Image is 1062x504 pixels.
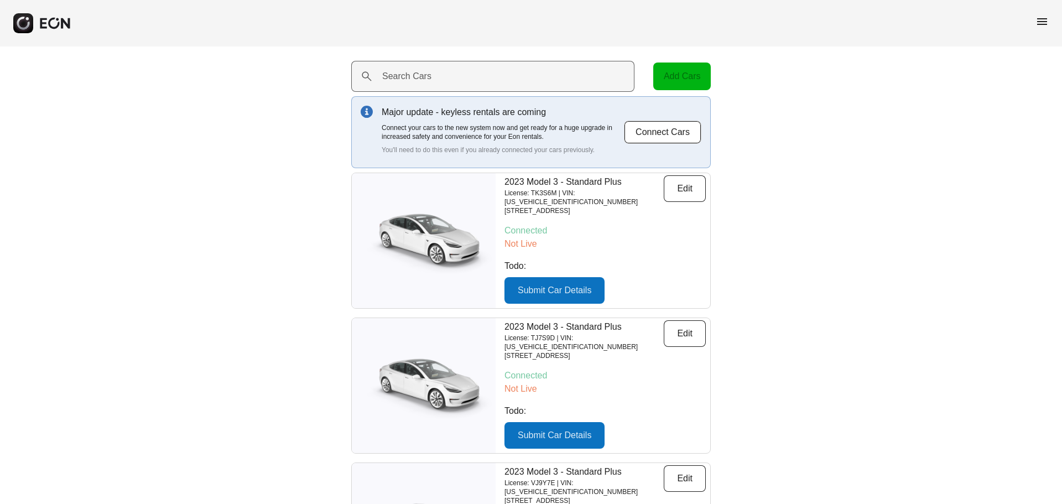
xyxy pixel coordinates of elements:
[504,404,706,418] p: Todo:
[382,70,431,83] label: Search Cars
[504,175,664,189] p: 2023 Model 3 - Standard Plus
[504,422,605,449] button: Submit Car Details
[664,175,706,202] button: Edit
[664,465,706,492] button: Edit
[1035,15,1049,28] span: menu
[664,320,706,347] button: Edit
[504,382,706,396] p: Not Live
[382,146,624,154] p: You'll need to do this even if you already connected your cars previously.
[504,369,706,382] p: Connected
[382,106,624,119] p: Major update - keyless rentals are coming
[352,350,496,422] img: car
[382,123,624,141] p: Connect your cars to the new system now and get ready for a huge upgrade in increased safety and ...
[504,320,664,334] p: 2023 Model 3 - Standard Plus
[504,277,605,304] button: Submit Car Details
[361,106,373,118] img: info
[504,351,664,360] p: [STREET_ADDRESS]
[504,189,664,206] p: License: TK3S6M | VIN: [US_VEHICLE_IDENTIFICATION_NUMBER]
[504,259,706,273] p: Todo:
[504,479,664,496] p: License: VJ9Y7E | VIN: [US_VEHICLE_IDENTIFICATION_NUMBER]
[624,121,701,144] button: Connect Cars
[504,206,664,215] p: [STREET_ADDRESS]
[352,205,496,277] img: car
[504,334,664,351] p: License: TJ7S9D | VIN: [US_VEHICLE_IDENTIFICATION_NUMBER]
[504,224,706,237] p: Connected
[504,465,664,479] p: 2023 Model 3 - Standard Plus
[504,237,706,251] p: Not Live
